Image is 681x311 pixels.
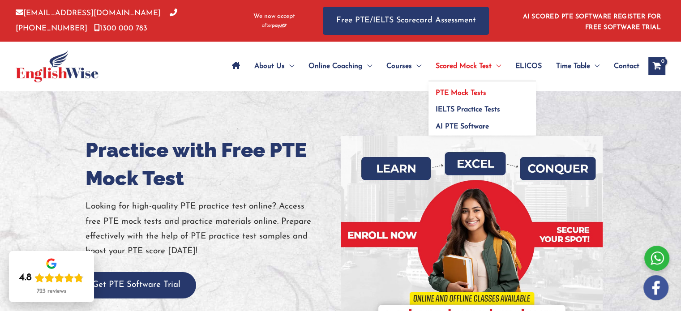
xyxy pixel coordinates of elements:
span: We now accept [253,12,295,21]
a: Time TableMenu Toggle [549,51,607,82]
div: 723 reviews [37,288,66,295]
a: Scored Mock TestMenu Toggle [428,51,508,82]
img: cropped-ew-logo [16,50,99,82]
a: IELTS Practice Tests [428,98,536,115]
div: 4.8 [19,272,32,284]
h1: Practice with Free PTE Mock Test [86,136,334,192]
span: PTE Mock Tests [436,89,486,97]
a: CoursesMenu Toggle [379,51,428,82]
a: About UsMenu Toggle [247,51,301,82]
a: Contact [607,51,639,82]
a: View Shopping Cart, empty [648,57,665,75]
span: Online Coaching [308,51,363,82]
a: Free PTE/IELTS Scorecard Assessment [323,7,489,35]
p: Looking for high-quality PTE practice test online? Access free PTE mock tests and practice materi... [86,199,334,259]
span: Menu Toggle [492,51,501,82]
span: Menu Toggle [285,51,294,82]
a: Online CoachingMenu Toggle [301,51,379,82]
a: Get PTE Software Trial [77,281,196,289]
img: white-facebook.png [643,275,668,300]
span: IELTS Practice Tests [436,106,500,113]
span: About Us [254,51,285,82]
span: Courses [386,51,412,82]
span: ELICOS [515,51,542,82]
button: Get PTE Software Trial [77,272,196,298]
nav: Site Navigation: Main Menu [225,51,639,82]
span: Menu Toggle [363,51,372,82]
span: Menu Toggle [412,51,421,82]
span: AI PTE Software [436,123,489,130]
a: PTE Mock Tests [428,81,536,98]
a: AI SCORED PTE SOFTWARE REGISTER FOR FREE SOFTWARE TRIAL [523,13,661,31]
a: 1300 000 783 [94,25,147,32]
a: AI PTE Software [428,115,536,136]
a: ELICOS [508,51,549,82]
a: [EMAIL_ADDRESS][DOMAIN_NAME] [16,9,161,17]
div: Rating: 4.8 out of 5 [19,272,84,284]
span: Menu Toggle [590,51,600,82]
span: Time Table [556,51,590,82]
aside: Header Widget 1 [518,6,665,35]
span: Contact [614,51,639,82]
span: Scored Mock Test [436,51,492,82]
img: Afterpay-Logo [262,23,287,28]
a: [PHONE_NUMBER] [16,9,177,32]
